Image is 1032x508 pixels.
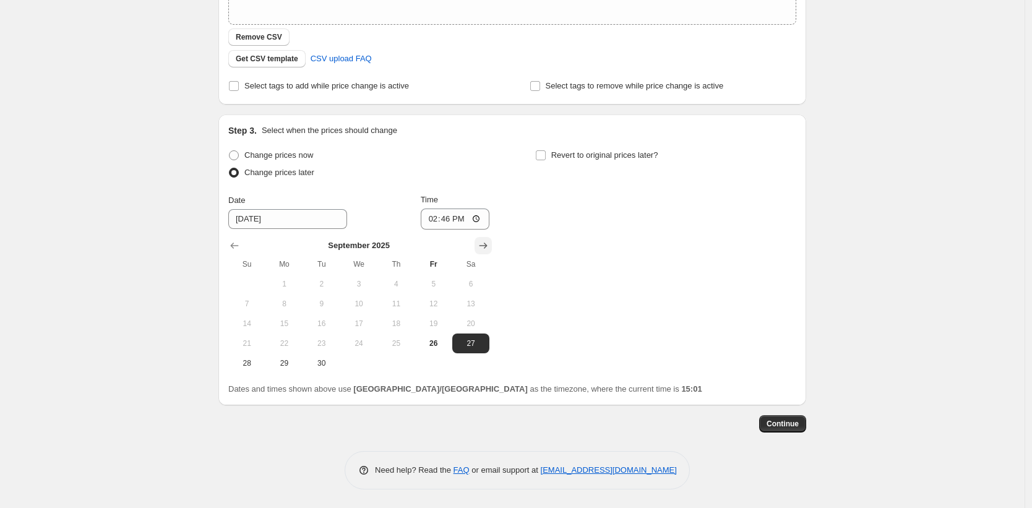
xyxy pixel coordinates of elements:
[228,314,265,334] button: Sunday September 14 2025
[377,314,415,334] button: Thursday September 18 2025
[244,81,409,90] span: Select tags to add while price change is active
[308,358,335,368] span: 30
[457,279,484,289] span: 6
[233,299,260,309] span: 7
[265,334,303,353] button: Monday September 22 2025
[420,259,447,269] span: Fr
[457,299,484,309] span: 13
[228,254,265,274] th: Sunday
[270,358,298,368] span: 29
[233,358,260,368] span: 28
[345,259,372,269] span: We
[541,465,677,475] a: [EMAIL_ADDRESS][DOMAIN_NAME]
[228,124,257,137] h2: Step 3.
[228,294,265,314] button: Sunday September 7 2025
[420,279,447,289] span: 5
[420,319,447,329] span: 19
[228,334,265,353] button: Sunday September 21 2025
[265,274,303,294] button: Monday September 1 2025
[767,419,799,429] span: Continue
[452,314,489,334] button: Saturday September 20 2025
[454,465,470,475] a: FAQ
[303,353,340,373] button: Tuesday September 30 2025
[308,259,335,269] span: Tu
[382,338,410,348] span: 25
[340,314,377,334] button: Wednesday September 17 2025
[475,237,492,254] button: Show next month, October 2025
[270,299,298,309] span: 8
[345,299,372,309] span: 10
[303,334,340,353] button: Tuesday September 23 2025
[382,299,410,309] span: 11
[377,254,415,274] th: Thursday
[759,415,806,433] button: Continue
[308,338,335,348] span: 23
[415,274,452,294] button: Friday September 5 2025
[236,32,282,42] span: Remove CSV
[311,53,372,65] span: CSV upload FAQ
[233,319,260,329] span: 14
[233,338,260,348] span: 21
[303,254,340,274] th: Tuesday
[546,81,724,90] span: Select tags to remove while price change is active
[236,54,298,64] span: Get CSV template
[270,279,298,289] span: 1
[228,209,347,229] input: 9/26/2025
[452,254,489,274] th: Saturday
[244,150,313,160] span: Change prices now
[308,319,335,329] span: 16
[340,334,377,353] button: Wednesday September 24 2025
[421,209,490,230] input: 12:00
[244,168,314,177] span: Change prices later
[228,384,702,394] span: Dates and times shown above use as the timezone, where the current time is
[233,259,260,269] span: Su
[382,259,410,269] span: Th
[303,274,340,294] button: Tuesday September 2 2025
[226,237,243,254] button: Show previous month, August 2025
[345,279,372,289] span: 3
[345,338,372,348] span: 24
[228,50,306,67] button: Get CSV template
[375,465,454,475] span: Need help? Read the
[303,294,340,314] button: Tuesday September 9 2025
[382,279,410,289] span: 4
[420,338,447,348] span: 26
[377,334,415,353] button: Thursday September 25 2025
[228,28,290,46] button: Remove CSV
[457,259,484,269] span: Sa
[308,279,335,289] span: 2
[681,384,702,394] b: 15:01
[415,254,452,274] th: Friday
[551,150,658,160] span: Revert to original prices later?
[415,294,452,314] button: Friday September 12 2025
[420,299,447,309] span: 12
[452,274,489,294] button: Saturday September 6 2025
[228,196,245,205] span: Date
[470,465,541,475] span: or email support at
[421,195,438,204] span: Time
[265,353,303,373] button: Monday September 29 2025
[265,294,303,314] button: Monday September 8 2025
[353,384,527,394] b: [GEOGRAPHIC_DATA]/[GEOGRAPHIC_DATA]
[270,338,298,348] span: 22
[270,259,298,269] span: Mo
[340,254,377,274] th: Wednesday
[265,254,303,274] th: Monday
[457,319,484,329] span: 20
[270,319,298,329] span: 15
[303,49,379,69] a: CSV upload FAQ
[452,334,489,353] button: Saturday September 27 2025
[303,314,340,334] button: Tuesday September 16 2025
[382,319,410,329] span: 18
[415,314,452,334] button: Friday September 19 2025
[308,299,335,309] span: 9
[340,274,377,294] button: Wednesday September 3 2025
[228,353,265,373] button: Sunday September 28 2025
[452,294,489,314] button: Saturday September 13 2025
[262,124,397,137] p: Select when the prices should change
[377,274,415,294] button: Thursday September 4 2025
[345,319,372,329] span: 17
[415,334,452,353] button: Today Friday September 26 2025
[377,294,415,314] button: Thursday September 11 2025
[457,338,484,348] span: 27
